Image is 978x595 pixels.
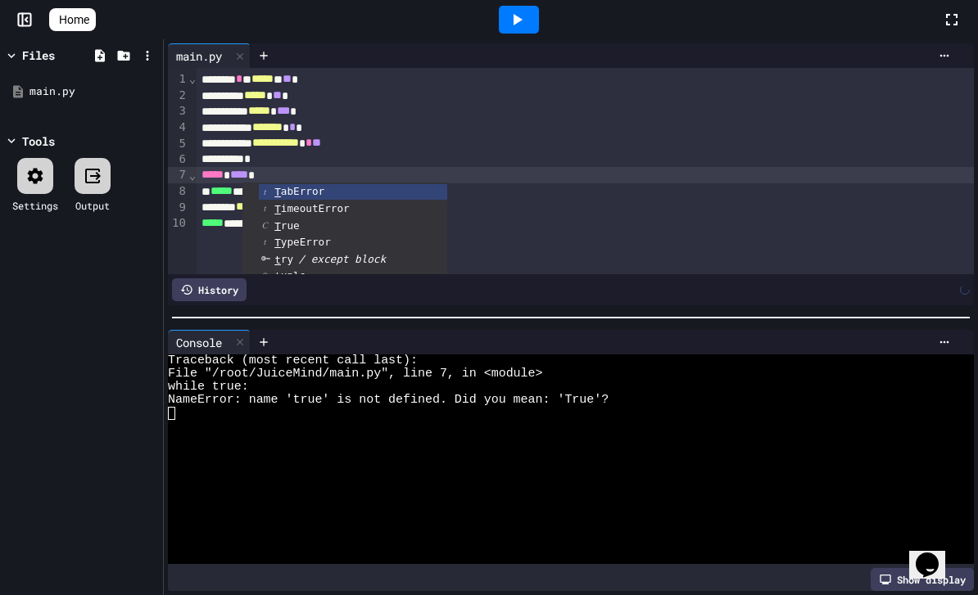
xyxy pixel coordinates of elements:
[274,219,281,232] span: T
[22,47,55,64] div: Files
[274,185,324,197] span: abError
[172,278,247,301] div: History
[29,83,157,100] div: main.py
[274,254,281,266] span: t
[168,354,418,367] span: Traceback (most recent call last):
[168,394,609,407] span: NameError: name 'true' is not defined. Did you mean: 'True'?
[274,253,293,265] span: ry
[168,330,251,354] div: Console
[168,334,230,351] div: Console
[75,198,110,213] div: Output
[188,169,197,182] span: Fold line
[49,8,96,31] a: Home
[188,72,197,85] span: Fold line
[909,530,962,579] iframe: chat widget
[12,198,58,213] div: Settings
[22,133,55,150] div: Tools
[168,136,188,152] div: 5
[242,183,447,286] ul: Completions
[274,219,299,232] span: rue
[274,269,306,282] span: uple
[274,237,281,249] span: T
[168,367,542,381] span: File "/root/JuiceMind/main.py", line 7, in <module>
[274,186,281,198] span: T
[59,11,89,28] span: Home
[168,47,230,65] div: main.py
[274,236,331,248] span: ypeError
[168,151,188,167] div: 6
[274,203,281,215] span: T
[168,103,188,119] div: 3
[168,381,249,394] span: while true:
[168,43,251,68] div: main.py
[274,270,281,282] span: t
[168,119,188,136] div: 4
[298,253,386,265] span: / except block
[274,202,349,214] span: imeoutError
[168,88,188,104] div: 2
[871,568,974,591] div: Show display
[168,71,188,88] div: 1
[168,183,188,200] div: 8
[168,200,188,216] div: 9
[168,167,188,183] div: 7
[168,215,188,232] div: 10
